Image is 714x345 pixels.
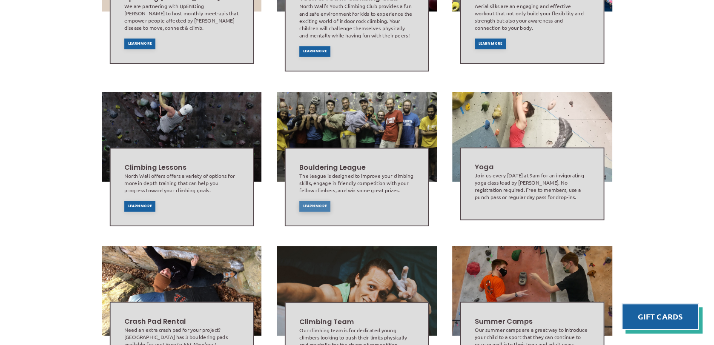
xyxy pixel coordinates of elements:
a: Learn More [124,38,155,49]
img: Image [452,92,612,182]
a: Learn More [299,46,330,57]
img: Image [101,246,261,336]
h2: Crash Pad Rental [124,316,239,326]
span: Learn More [303,50,327,53]
img: Image [101,92,261,182]
h2: Climbing Team [299,317,414,327]
h2: Yoga [475,162,590,172]
div: The league is designed to improve your climbing skills, engage in friendly competition with your ... [299,172,414,194]
div: Aerial silks are an engaging and effective workout that not only build your flexibility and stren... [475,2,590,31]
img: Image [277,246,437,336]
h2: Bouldering League [299,162,414,172]
a: Learn More [475,38,506,49]
div: North Wall offers offers a variety of options for more in depth training that can help you progre... [124,172,239,194]
img: Image [452,246,613,336]
span: Learn More [128,42,152,46]
a: Learn More [124,201,155,211]
span: Learn More [479,42,502,46]
h2: Climbing Lessons [124,162,239,172]
div: Join us every [DATE] at 9am for an invigorating yoga class lead by [PERSON_NAME]. No registration... [475,171,590,200]
h2: Summer Camps [475,316,590,326]
div: North Wall’s Youth Climbing Club provides a fun and safe environment for kids to experience the e... [299,3,414,39]
a: Learn More [299,201,330,211]
div: We are partnering with UpENDing [PERSON_NAME] to host monthly meet-up's that empower people affec... [124,2,239,31]
span: Learn More [128,205,152,208]
span: Learn More [303,205,327,208]
img: Image [277,92,437,182]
